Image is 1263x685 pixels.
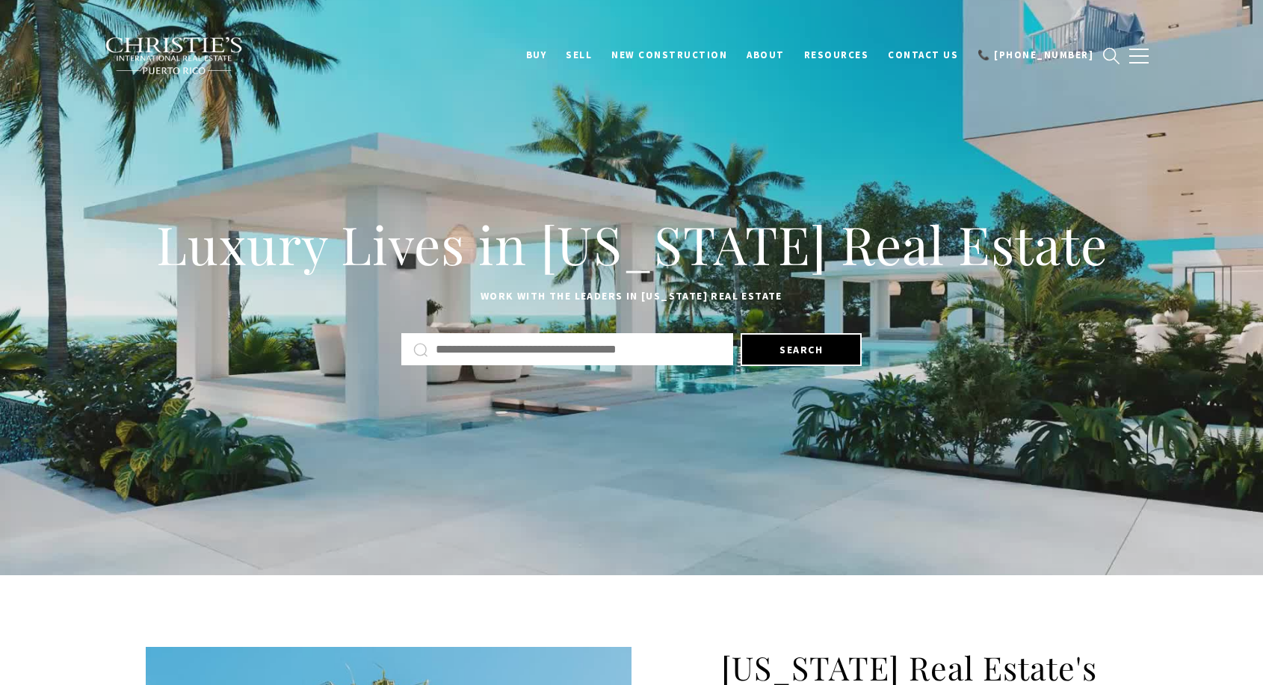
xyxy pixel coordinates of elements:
a: About [737,41,794,69]
button: Search [741,333,862,366]
a: 📞 [PHONE_NUMBER] [968,41,1103,69]
h1: Luxury Lives in [US_STATE] Real Estate [146,211,1117,277]
p: Work with the leaders in [US_STATE] Real Estate [146,288,1117,306]
a: BUY [516,41,557,69]
a: New Construction [602,41,737,69]
span: Contact Us [888,49,958,61]
a: Resources [794,41,879,69]
img: Christie's International Real Estate black text logo [105,37,244,75]
span: 📞 [PHONE_NUMBER] [978,49,1093,61]
a: SELL [556,41,602,69]
span: New Construction [611,49,727,61]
